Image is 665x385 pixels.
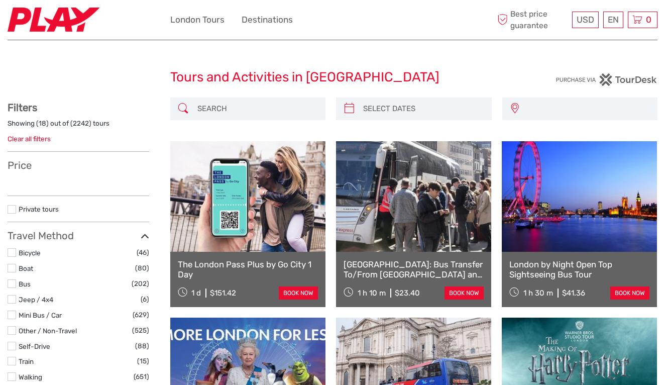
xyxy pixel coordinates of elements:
div: $23.40 [395,288,420,298]
span: (80) [135,262,149,274]
a: Destinations [242,13,293,27]
span: (629) [133,309,149,321]
div: Showing ( ) out of ( ) tours [8,119,149,134]
span: 1 d [191,288,201,298]
label: 2242 [73,119,89,128]
a: London Tours [170,13,225,27]
span: 1 h 10 m [358,288,386,298]
h1: Tours and Activities in [GEOGRAPHIC_DATA] [170,69,495,85]
input: SEARCH [193,100,321,118]
span: (525) [132,325,149,336]
span: (46) [137,247,149,258]
span: 1 h 30 m [523,288,553,298]
a: Other / Non-Travel [19,327,77,335]
a: London by Night Open Top Sightseeing Bus Tour [509,259,649,280]
a: [GEOGRAPHIC_DATA]: Bus Transfer To/From [GEOGRAPHIC_DATA] and [GEOGRAPHIC_DATA] [344,259,484,280]
a: The London Pass Plus by Go City 1 Day [178,259,318,280]
h3: Price [8,159,149,171]
a: Clear all filters [8,135,51,143]
a: Boat [19,264,33,272]
a: Bus [19,280,31,288]
div: EN [603,12,623,28]
a: Mini Bus / Car [19,311,62,319]
span: (6) [141,294,149,305]
label: 18 [39,119,46,128]
a: Walking [19,373,42,381]
a: Bicycle [19,249,41,257]
a: Self-Drive [19,342,50,350]
div: $151.42 [210,288,236,298]
a: book now [445,286,484,300]
a: Jeep / 4x4 [19,296,53,304]
span: 0 [644,15,653,25]
strong: Filters [8,102,37,114]
div: $41.36 [562,288,585,298]
a: book now [279,286,318,300]
span: USD [577,15,594,25]
input: SELECT DATES [359,100,487,118]
span: (88) [135,340,149,352]
span: (15) [137,355,149,367]
span: Best price guarantee [495,9,570,31]
img: PurchaseViaTourDesk.png [556,73,657,86]
img: 2467-7e1744d7-2434-4362-8842-68c566c31c52_logo_small.jpg [8,8,99,32]
h3: Travel Method [8,230,149,242]
span: (202) [132,278,149,290]
a: book now [610,286,649,300]
span: (651) [134,371,149,382]
a: Private tours [19,205,59,213]
a: Train [19,357,34,365]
